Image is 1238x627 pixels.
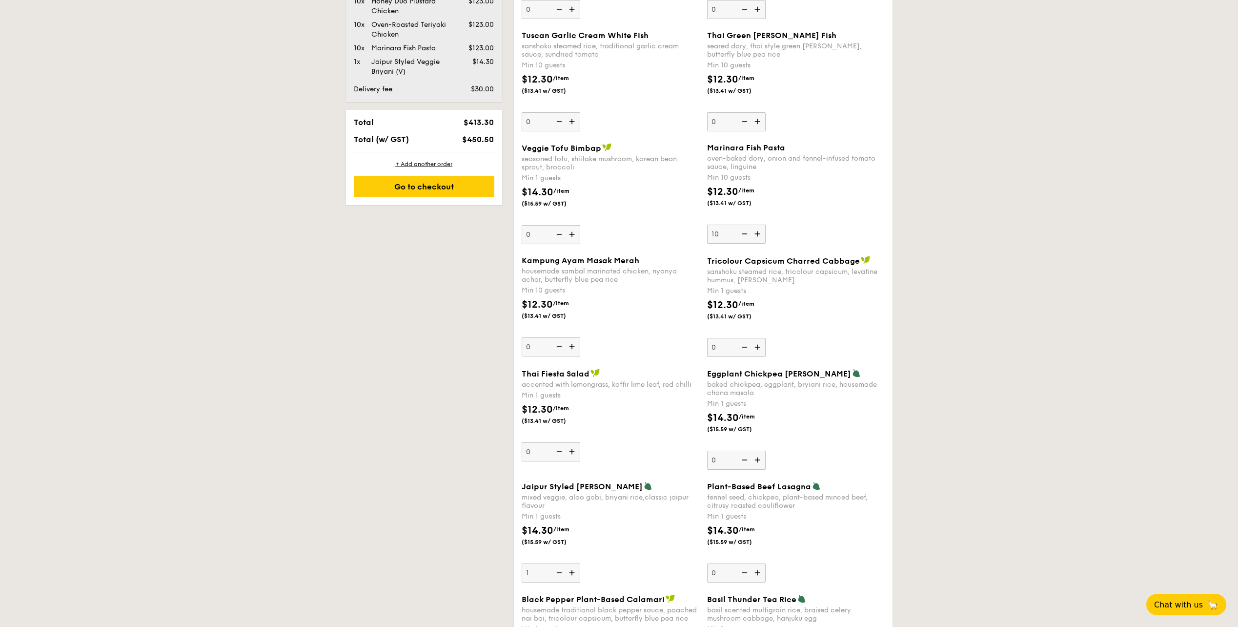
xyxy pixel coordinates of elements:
span: ($15.59 w/ GST) [707,538,773,546]
input: Tuscan Garlic Cream White Fishsanshoku steamed rice, traditional garlic cream sauce, sundried tom... [522,112,580,131]
div: sanshoku steamed rice, tricolour capsicum, levatine hummus, [PERSON_NAME] [707,268,885,284]
span: Marinara Fish Pasta [707,143,785,152]
div: mixed veggie, aloo gobi, briyani rice,classic jaipur flavour [522,493,699,510]
img: icon-reduce.1d2dbef1.svg [736,564,751,582]
img: icon-vegan.f8ff3823.svg [666,594,675,603]
img: icon-add.58712e84.svg [751,112,766,131]
span: $450.50 [462,135,494,144]
div: Min 1 guests [522,173,699,183]
button: Chat with us🦙 [1146,594,1226,615]
div: 1x [350,57,367,67]
img: icon-reduce.1d2dbef1.svg [551,112,566,131]
div: accented with lemongrass, kaffir lime leaf, red chilli [522,380,699,389]
div: Min 1 guests [707,399,885,409]
input: Eggplant Chickpea [PERSON_NAME]baked chickpea, eggplant, bryiani rice, housemade chana masalaMin ... [707,451,766,470]
span: Thai Green [PERSON_NAME] Fish [707,31,836,40]
div: fennel seed, chickpea, plant-based minced beef, citrusy roasted cauliflower [707,493,885,510]
span: $30.00 [471,85,494,93]
img: icon-reduce.1d2dbef1.svg [736,338,751,356]
img: icon-reduce.1d2dbef1.svg [551,442,566,461]
span: $123.00 [468,44,494,52]
div: Min 10 guests [707,61,885,70]
img: icon-vegetarian.fe4039eb.svg [852,369,861,377]
div: sanshoku steamed rice, traditional garlic cream sauce, sundried tomato [522,42,699,59]
div: Jaipur Styled Veggie Briyani (V) [367,57,456,77]
img: icon-vegetarian.fe4039eb.svg [797,594,806,603]
span: Chat with us [1154,600,1203,609]
img: icon-reduce.1d2dbef1.svg [736,225,751,243]
span: $12.30 [522,299,553,311]
img: icon-reduce.1d2dbef1.svg [736,451,751,469]
span: $12.30 [707,74,738,85]
img: icon-vegetarian.fe4039eb.svg [644,481,652,490]
span: /item [553,526,569,533]
span: $12.30 [707,186,738,198]
span: $14.30 [472,58,494,66]
img: icon-vegan.f8ff3823.svg [602,143,612,152]
div: 10x [350,43,367,53]
div: seasoned tofu, shiitake mushroom, korean bean sprout, broccoli [522,155,699,171]
div: Min 1 guests [522,391,699,400]
span: ($13.41 w/ GST) [707,199,773,207]
div: oven-baked dory, onion and fennel-infused tomato sauce, linguine [707,154,885,171]
span: Thai Fiesta Salad [522,369,589,378]
span: /item [553,188,569,194]
input: Veggie Tofu Bimbapseasoned tofu, shiitake mushroom, korean bean sprout, broccoliMin 1 guests$14.3... [522,225,580,244]
span: /item [738,300,754,307]
img: icon-add.58712e84.svg [751,338,766,356]
span: $12.30 [522,74,553,85]
span: /item [738,75,754,82]
span: $12.30 [707,299,738,311]
input: Tricolour Capsicum Charred Cabbagesanshoku steamed rice, tricolour capsicum, levatine hummus, [PE... [707,338,766,357]
span: Black Pepper Plant-Based Calamari [522,595,665,604]
span: ($15.59 w/ GST) [522,200,588,208]
div: baked chickpea, eggplant, bryiani rice, housemade chana masala [707,380,885,397]
img: icon-add.58712e84.svg [566,337,580,356]
span: ($13.41 w/ GST) [522,312,588,320]
span: ($15.59 w/ GST) [707,425,773,433]
span: Tricolour Capsicum Charred Cabbage [707,256,860,266]
span: /item [739,526,755,533]
img: icon-vegan.f8ff3823.svg [861,256,871,265]
span: 🦙 [1207,599,1218,610]
input: Marinara Fish Pastaoven-baked dory, onion and fennel-infused tomato sauce, linguineMin 10 guests$... [707,225,766,244]
img: icon-reduce.1d2dbef1.svg [551,337,566,356]
div: housemade traditional black pepper sauce, poached nai bai, tricolour capsicum, butterfly blue pea... [522,606,699,623]
span: $14.30 [522,187,553,198]
div: 10x [350,20,367,30]
img: icon-add.58712e84.svg [566,442,580,461]
img: icon-add.58712e84.svg [566,225,580,244]
input: Kampung Ayam Masak Merahhousemade sambal marinated chicken, nyonya achar, butterfly blue pea rice... [522,337,580,356]
span: $14.30 [522,525,553,537]
input: Jaipur Styled [PERSON_NAME]mixed veggie, aloo gobi, briyani rice,classic jaipur flavourMin 1 gues... [522,564,580,583]
div: Min 1 guests [522,512,699,522]
span: /item [553,300,569,307]
input: Thai Fiesta Saladaccented with lemongrass, kaffir lime leaf, red chilliMin 1 guests$12.30/item($1... [522,442,580,461]
span: Total [354,118,374,127]
span: Plant-Based Beef Lasagna [707,482,811,491]
span: /item [738,187,754,194]
div: Min 1 guests [707,512,885,522]
span: $14.30 [707,525,739,537]
div: Min 1 guests [707,286,885,296]
span: Delivery fee [354,85,392,93]
input: Plant-Based Beef Lasagnafennel seed, chickpea, plant-based minced beef, citrusy roasted cauliflow... [707,564,766,583]
span: Jaipur Styled [PERSON_NAME] [522,482,643,491]
img: icon-vegan.f8ff3823.svg [590,369,600,377]
div: seared dory, thai style green [PERSON_NAME], butterfly blue pea rice [707,42,885,59]
span: $12.30 [522,404,553,416]
img: icon-reduce.1d2dbef1.svg [551,564,566,582]
div: + Add another order [354,160,494,168]
span: $413.30 [464,118,494,127]
div: Min 10 guests [522,286,699,295]
img: icon-add.58712e84.svg [751,225,766,243]
span: ($13.41 w/ GST) [522,417,588,425]
img: icon-add.58712e84.svg [566,112,580,131]
img: icon-vegetarian.fe4039eb.svg [812,481,821,490]
span: /item [553,75,569,82]
img: icon-add.58712e84.svg [751,451,766,469]
span: ($13.41 w/ GST) [707,87,773,95]
span: ($13.41 w/ GST) [522,87,588,95]
div: housemade sambal marinated chicken, nyonya achar, butterfly blue pea rice [522,267,699,284]
span: Kampung Ayam Masak Merah [522,256,639,265]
